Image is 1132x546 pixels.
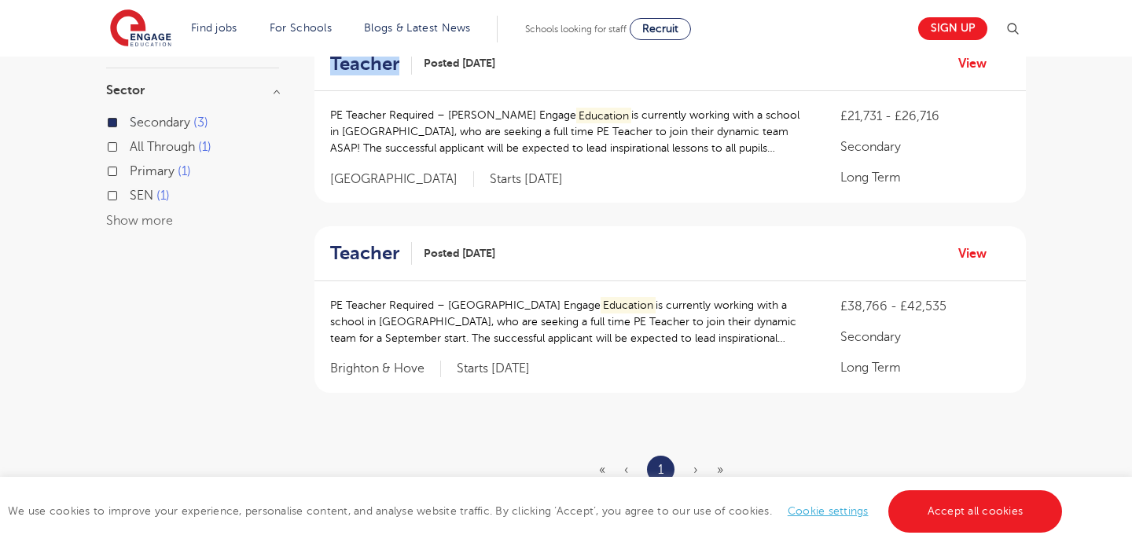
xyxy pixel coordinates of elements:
input: Secondary 3 [130,115,140,126]
a: Teacher [330,242,412,265]
span: SEN [130,189,153,203]
span: 1 [178,164,191,178]
span: ‹ [624,463,628,477]
a: 1 [658,460,663,480]
input: Primary 1 [130,164,140,174]
a: View [958,53,998,74]
p: PE Teacher Required – [GEOGRAPHIC_DATA] Engage is currently working with a school in [GEOGRAPHIC_... [330,297,809,346]
span: All Through [130,140,195,154]
span: Brighton & Hove [330,361,441,377]
h2: Teacher [330,53,399,75]
a: Sign up [918,17,987,40]
span: 3 [193,115,208,130]
h3: Sector [106,84,279,97]
span: « [599,463,605,477]
span: Secondary [130,115,190,130]
p: PE Teacher Required – [PERSON_NAME] Engage is currently working with a school in [GEOGRAPHIC_DATA... [330,107,809,156]
span: 1 [156,189,170,203]
a: Recruit [630,18,691,40]
span: › [693,463,698,477]
span: Schools looking for staff [525,24,627,35]
p: £21,731 - £26,716 [840,107,1010,126]
span: Posted [DATE] [424,55,495,71]
p: Secondary [840,137,1010,156]
span: We use cookies to improve your experience, personalise content, and analyse website traffic. By c... [8,505,1066,517]
mark: Education [576,108,631,124]
span: » [717,463,723,477]
input: All Through 1 [130,140,140,150]
h2: Teacher [330,242,399,265]
input: SEN 1 [130,189,140,199]
button: Show more [106,214,173,228]
p: Secondary [840,328,1010,346]
a: Blogs & Latest News [364,22,471,34]
p: Starts [DATE] [490,171,563,188]
a: Teacher [330,53,412,75]
span: Primary [130,164,175,178]
span: Posted [DATE] [424,245,495,262]
a: View [958,244,998,264]
a: Find jobs [191,22,237,34]
a: For Schools [270,22,332,34]
p: Starts [DATE] [457,361,530,377]
p: Long Term [840,358,1010,377]
a: Accept all cookies [888,490,1063,533]
img: Engage Education [110,9,171,49]
p: £38,766 - £42,535 [840,297,1010,316]
span: Recruit [642,23,678,35]
span: [GEOGRAPHIC_DATA] [330,171,474,188]
span: 1 [198,140,211,154]
a: Cookie settings [788,505,869,517]
p: Long Term [840,168,1010,187]
mark: Education [601,297,656,313]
